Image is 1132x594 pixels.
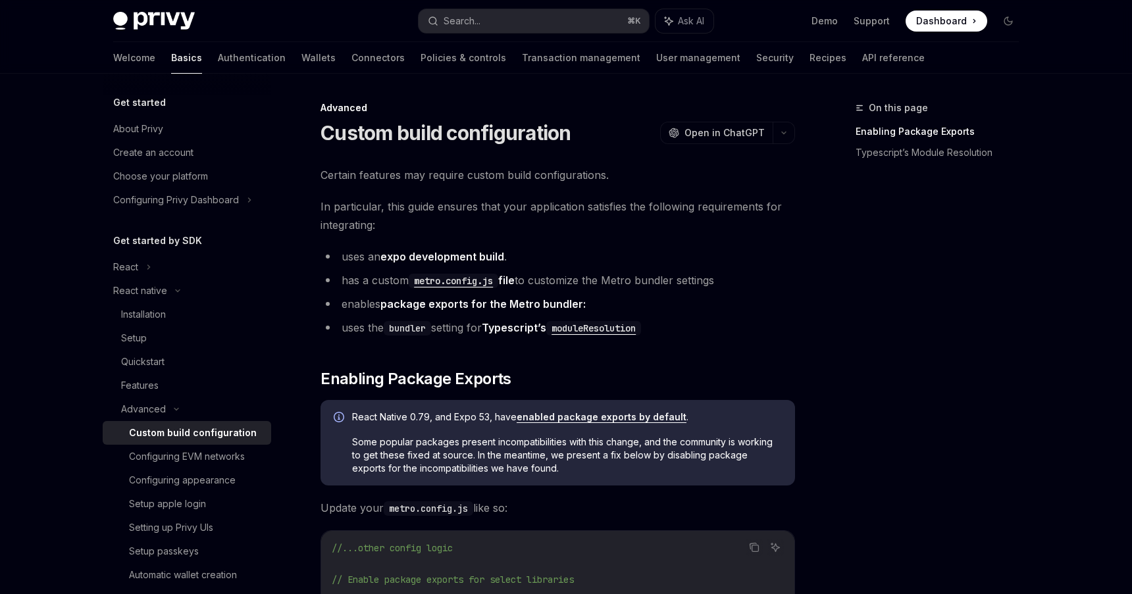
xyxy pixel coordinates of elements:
[384,321,431,335] code: bundler
[103,516,271,539] a: Setting up Privy UIs
[421,42,506,74] a: Policies & controls
[444,13,480,29] div: Search...
[810,42,846,74] a: Recipes
[103,117,271,141] a: About Privy
[121,330,147,346] div: Setup
[113,42,155,74] a: Welcome
[409,274,515,287] a: metro.config.jsfile
[113,12,195,30] img: dark logo
[321,197,795,234] span: In particular, this guide ensures that your application satisfies the following requirements for ...
[113,192,239,208] div: Configuring Privy Dashboard
[103,326,271,350] a: Setup
[129,496,206,512] div: Setup apple login
[856,121,1029,142] a: Enabling Package Exports
[103,164,271,188] a: Choose your platform
[171,42,202,74] a: Basics
[517,411,686,423] a: enabled package exports by default
[103,141,271,164] a: Create an account
[321,499,795,517] span: Update your like so:
[854,14,890,28] a: Support
[103,539,271,563] a: Setup passkeys
[113,168,208,184] div: Choose your platform
[352,410,782,424] span: React Native 0.79, and Expo 53, have .
[103,468,271,492] a: Configuring appearance
[482,321,641,334] a: Typescript’smoduleResolution
[419,9,649,33] button: Search...⌘K
[113,283,167,299] div: React native
[916,14,967,28] span: Dashboard
[332,542,453,554] span: //...other config logic
[301,42,336,74] a: Wallets
[756,42,794,74] a: Security
[656,42,740,74] a: User management
[998,11,1019,32] button: Toggle dark mode
[113,95,166,111] h5: Get started
[321,295,795,313] li: enables
[862,42,925,74] a: API reference
[321,121,571,145] h1: Custom build configuration
[121,354,165,370] div: Quickstart
[103,421,271,445] a: Custom build configuration
[678,14,704,28] span: Ask AI
[103,374,271,397] a: Features
[103,350,271,374] a: Quickstart
[767,539,784,556] button: Ask AI
[334,412,347,425] svg: Info
[113,233,202,249] h5: Get started by SDK
[321,318,795,337] li: uses the setting for
[522,42,640,74] a: Transaction management
[113,145,193,161] div: Create an account
[103,563,271,587] a: Automatic wallet creation
[380,297,586,311] a: package exports for the Metro bundler:
[121,307,166,322] div: Installation
[409,274,498,288] code: metro.config.js
[321,101,795,114] div: Advanced
[332,574,574,585] span: // Enable package exports for select libraries
[627,16,641,26] span: ⌘ K
[121,401,166,417] div: Advanced
[129,567,237,583] div: Automatic wallet creation
[811,14,838,28] a: Demo
[321,247,795,266] li: uses an .
[103,492,271,516] a: Setup apple login
[321,166,795,184] span: Certain features may require custom build configurations.
[218,42,286,74] a: Authentication
[869,100,928,116] span: On this page
[113,121,163,137] div: About Privy
[660,122,773,144] button: Open in ChatGPT
[684,126,765,139] span: Open in ChatGPT
[129,520,213,535] div: Setting up Privy UIs
[113,259,138,275] div: React
[321,368,511,389] span: Enabling Package Exports
[129,543,199,559] div: Setup passkeys
[121,378,159,393] div: Features
[352,435,782,475] span: Some popular packages present incompatibilities with this change, and the community is working to...
[546,321,641,335] code: moduleResolution
[384,501,473,516] code: metro.config.js
[103,303,271,326] a: Installation
[856,142,1029,163] a: Typescript’s Module Resolution
[380,250,504,264] a: expo development build
[351,42,405,74] a: Connectors
[746,539,763,556] button: Copy the contents from the code block
[129,472,236,488] div: Configuring appearance
[906,11,987,32] a: Dashboard
[321,271,795,289] li: has a custom to customize the Metro bundler settings
[103,445,271,468] a: Configuring EVM networks
[656,9,713,33] button: Ask AI
[129,425,257,441] div: Custom build configuration
[129,449,245,464] div: Configuring EVM networks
